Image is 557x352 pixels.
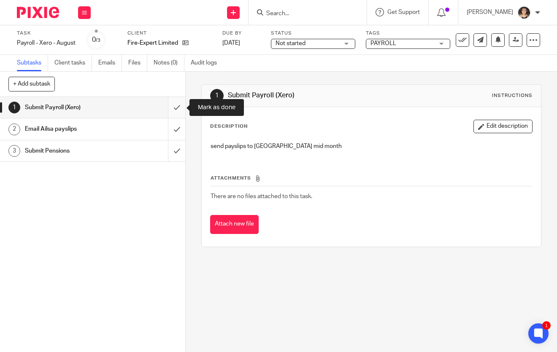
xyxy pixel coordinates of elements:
label: Client [127,30,212,37]
a: Files [128,55,147,71]
label: Task [17,30,76,37]
label: Status [271,30,355,37]
h1: Submit Payroll (Xero) [25,101,115,114]
p: Fire-Expert Limited [127,39,178,47]
a: Emails [98,55,122,71]
button: Attach new file [210,215,259,234]
span: There are no files attached to this task. [211,193,312,199]
div: 1 [210,89,224,102]
small: /3 [96,38,100,43]
h1: Submit Payroll (Xero) [228,91,389,100]
div: 1 [8,102,20,113]
button: + Add subtask [8,77,55,91]
div: 0 [92,35,100,45]
img: 324535E6-56EA-408B-A48B-13C02EA99B5D.jpeg [517,6,531,19]
a: Audit logs [191,55,223,71]
div: 3 [8,145,20,157]
span: [DATE] [222,40,240,46]
p: send payslips to [GEOGRAPHIC_DATA] mid month [211,142,533,150]
a: Subtasks [17,55,48,71]
span: Attachments [211,176,251,180]
div: 2 [8,124,20,135]
div: Instructions [492,92,533,99]
div: 1 [542,321,551,330]
span: Not started [276,40,306,46]
p: Description [210,123,248,130]
h1: Email Ailsa payslips [25,123,115,135]
label: Due by [222,30,260,37]
label: Tags [366,30,450,37]
div: Payroll - Xero - August [17,39,76,47]
span: PAYROLL [370,40,396,46]
input: Search [265,10,341,18]
a: Notes (0) [154,55,184,71]
span: Get Support [387,9,420,15]
img: Pixie [17,7,59,18]
a: Client tasks [54,55,92,71]
p: [PERSON_NAME] [467,8,513,16]
h1: Submit Pensions [25,145,115,157]
button: Edit description [473,120,533,133]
